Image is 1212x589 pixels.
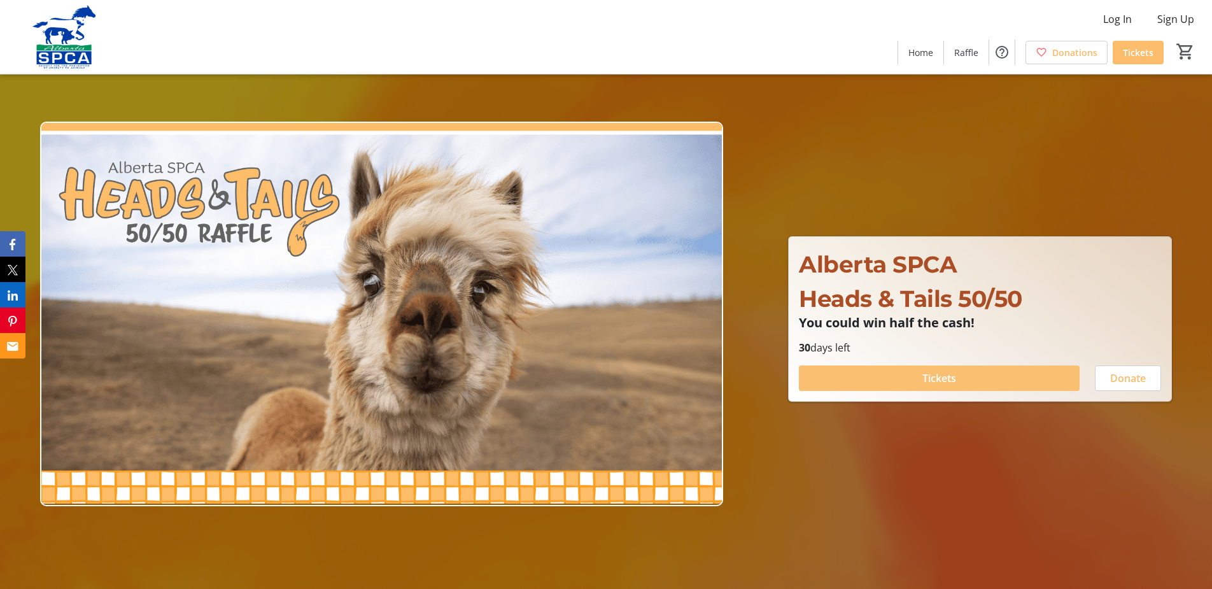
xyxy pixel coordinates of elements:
span: 30 [799,341,810,355]
span: Home [908,46,933,59]
span: Tickets [1123,46,1153,59]
a: Home [898,41,943,64]
span: Donations [1052,46,1097,59]
button: Log In [1093,9,1142,29]
button: Donate [1095,365,1161,391]
button: Help [989,39,1015,65]
span: Alberta SPCA [799,250,957,278]
a: Raffle [944,41,989,64]
span: Heads & Tails 50/50 [799,285,1022,313]
button: Sign Up [1147,9,1204,29]
span: Log In [1103,11,1132,27]
button: Tickets [799,365,1080,391]
img: Alberta SPCA's Logo [8,5,121,69]
img: Campaign CTA Media Photo [40,122,723,506]
span: Sign Up [1157,11,1194,27]
p: days left [799,340,1161,355]
a: Tickets [1113,41,1164,64]
span: Donate [1110,371,1146,386]
a: Donations [1025,41,1108,64]
span: Tickets [922,371,956,386]
p: You could win half the cash! [799,316,1161,330]
button: Cart [1174,40,1197,63]
span: Raffle [954,46,978,59]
